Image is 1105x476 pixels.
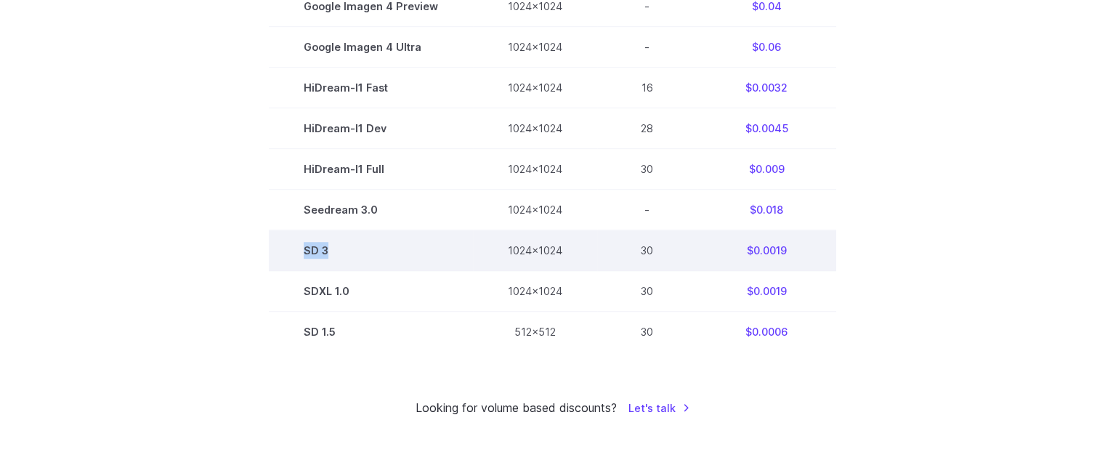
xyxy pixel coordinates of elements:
td: $0.0006 [697,312,836,352]
td: 1024x1024 [473,190,597,230]
td: 1024x1024 [473,108,597,149]
td: $0.0019 [697,230,836,271]
td: 1024x1024 [473,271,597,312]
td: - [597,27,697,68]
td: 1024x1024 [473,68,597,108]
td: - [597,190,697,230]
td: Google Imagen 4 Ultra [269,27,473,68]
td: 16 [597,68,697,108]
td: $0.0045 [697,108,836,149]
a: Let's talk [628,400,690,416]
td: 30 [597,149,697,190]
td: $0.0019 [697,271,836,312]
td: 1024x1024 [473,27,597,68]
td: $0.0032 [697,68,836,108]
td: 30 [597,271,697,312]
td: 1024x1024 [473,149,597,190]
td: SD 3 [269,230,473,271]
td: $0.009 [697,149,836,190]
td: HiDream-I1 Dev [269,108,473,149]
td: $0.018 [697,190,836,230]
td: 30 [597,312,697,352]
td: 512x512 [473,312,597,352]
td: $0.06 [697,27,836,68]
td: 28 [597,108,697,149]
td: Seedream 3.0 [269,190,473,230]
td: SDXL 1.0 [269,271,473,312]
td: HiDream-I1 Full [269,149,473,190]
small: Looking for volume based discounts? [416,399,617,418]
td: 30 [597,230,697,271]
td: HiDream-I1 Fast [269,68,473,108]
td: 1024x1024 [473,230,597,271]
td: SD 1.5 [269,312,473,352]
